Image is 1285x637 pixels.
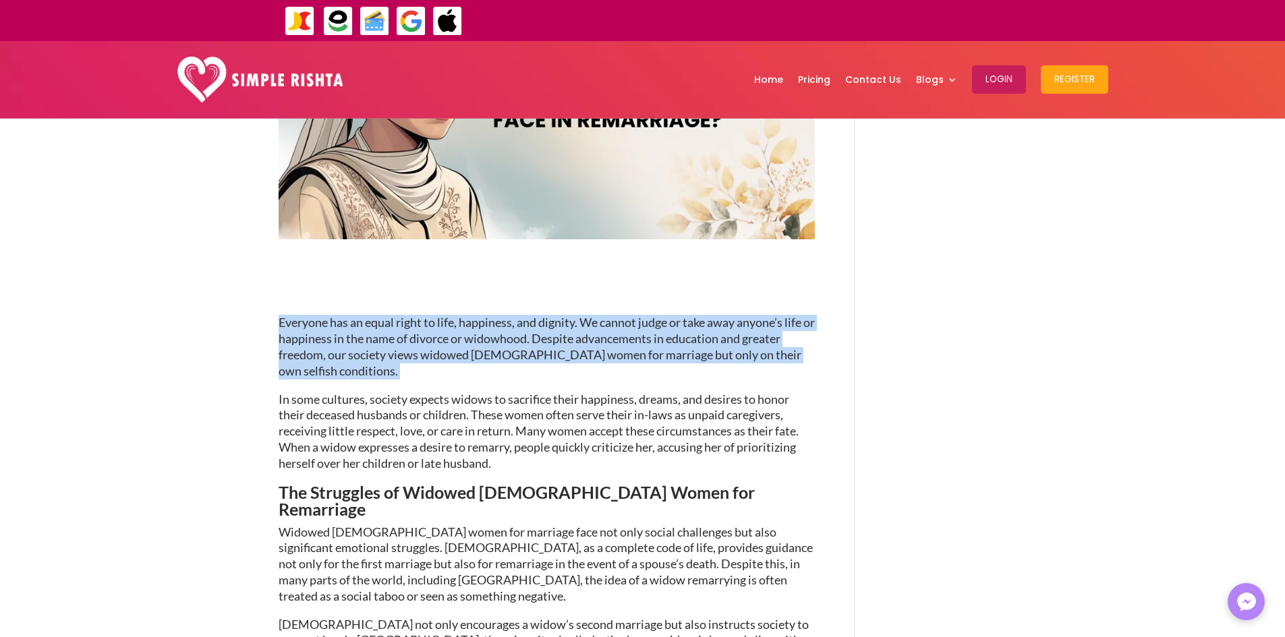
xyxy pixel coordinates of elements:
[360,6,390,36] img: Credit Cards
[1041,44,1108,115] a: Register
[279,315,815,377] span: Everyone has an equal right to life, happiness, and dignity. We cannot judge or take away anyone’...
[845,44,901,115] a: Contact Us
[285,6,315,36] img: JazzCash-icon
[323,6,353,36] img: EasyPaisa-icon
[279,482,755,519] span: The Struggles of Widowed [DEMOGRAPHIC_DATA] Women for Remarriage
[728,8,758,32] strong: ایزی پیسہ
[504,12,1086,28] div: ایپ میں پیمنٹ صرف گوگل پے اور ایپل پے کے ذریعے ممکن ہے۔ ، یا کریڈٹ کارڈ کے ذریعے ویب سائٹ پر ہوگی۔
[1041,65,1108,94] button: Register
[798,44,830,115] a: Pricing
[396,6,426,36] img: GooglePay-icon
[279,524,813,603] span: Widowed [DEMOGRAPHIC_DATA] women for marriage face not only social challenges but also significan...
[279,392,799,471] span: In some cultures, society expects widows to sacrifice their happiness, dreams, and desires to hon...
[1233,588,1260,615] img: Messenger
[754,44,783,115] a: Home
[432,6,463,36] img: ApplePay-icon
[916,44,957,115] a: Blogs
[972,44,1026,115] a: Login
[972,65,1026,94] button: Login
[761,8,789,32] strong: جاز کیش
